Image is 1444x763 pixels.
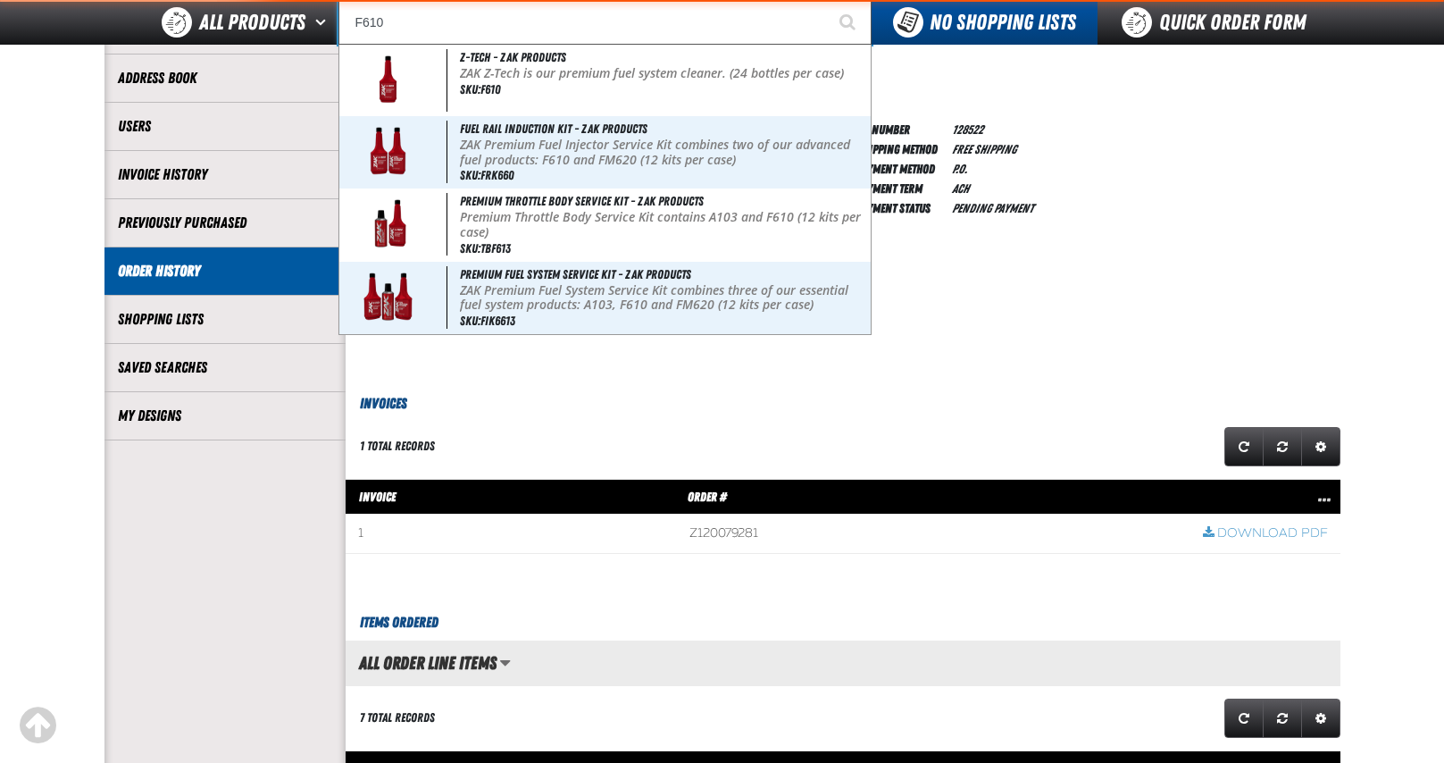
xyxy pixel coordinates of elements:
td: Payment Status [857,197,945,217]
p: Premium Throttle Body Service Kit contains A103 and F610 (12 kits per case) [460,210,867,240]
div: Scroll to the top [18,706,57,745]
td: 1 [346,515,678,554]
span: Premium Throttle Body Service Kit - ZAK Products [460,194,704,208]
a: Reset grid action [1263,427,1302,466]
span: ACH [952,181,969,196]
span: SKU:FRK660 [460,168,514,182]
span: SKU:TBF613 [460,241,511,256]
a: Expand or Collapse Grid Settings [1301,699,1340,738]
p: ZAK Premium Fuel Injector Service Kit combines two of our advanced fuel products: F610 and FM620 ... [460,138,867,168]
a: Refresh grid action [1224,427,1264,466]
p: ZAK Z-Tech is our premium fuel system cleaner. (24 bottles per case) [460,66,867,81]
img: 5b1158c140220172290161-fik6613_wo_nascar.png [347,266,429,329]
img: 5b1158a781bde502049794-f610_wo_nascar.png [347,49,429,112]
a: Order History [118,261,332,281]
a: Address Book [118,68,332,88]
td: Z120079281 [677,515,1189,554]
img: 5b115816f21b8302828486-tbf613_0000_copy_preview.png [347,193,429,256]
img: 5b1158c1b216d789010532-frk660_wo_nascar.png [347,121,429,183]
a: Shopping Lists [118,309,332,330]
span: Z-Tech - ZAK Products [460,50,566,64]
span: P.O. [952,162,967,176]
span: SKU:FIK6613 [460,314,515,328]
a: Invoice History [118,164,332,185]
p: ZAK Premium Fuel System Service Kit combines three of our essential fuel system products: A103, F... [460,283,867,314]
a: Previously Purchased [118,213,332,233]
h2: All Order Line Items [346,653,497,673]
td: Shipping Method [857,138,945,158]
th: Row actions [1190,479,1340,515]
span: Pending payment [952,201,1033,215]
a: Refresh grid action [1224,699,1264,738]
td: PO Number [857,119,945,138]
button: Manage grid views. Current view is All Order Line Items [499,648,511,678]
span: Premium Fuel System Service Kit - ZAK Products [460,267,691,281]
a: Reset grid action [1263,699,1302,738]
td: Payment Term [857,178,945,197]
a: Saved Searches [118,357,332,378]
a: My Designs [118,406,332,426]
div: 1 total records [360,438,435,455]
td: Payment Method [857,158,945,178]
a: Expand or Collapse Grid Settings [1301,427,1340,466]
span: SKU:F610 [460,82,501,96]
span: Fuel Rail Induction Kit - ZAK Products [460,122,647,136]
h3: Invoices [346,393,1340,415]
span: No Shopping Lists [930,10,1076,35]
span: All Products [199,6,305,38]
span: 128522 [952,122,983,137]
span: Order # [688,490,727,504]
span: Free Shipping [952,142,1016,156]
a: Download PDF row action [1203,525,1328,542]
a: Users [118,116,332,137]
span: Invoice [359,490,396,504]
h3: Items Ordered [346,612,1340,633]
div: 7 total records [360,709,435,726]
